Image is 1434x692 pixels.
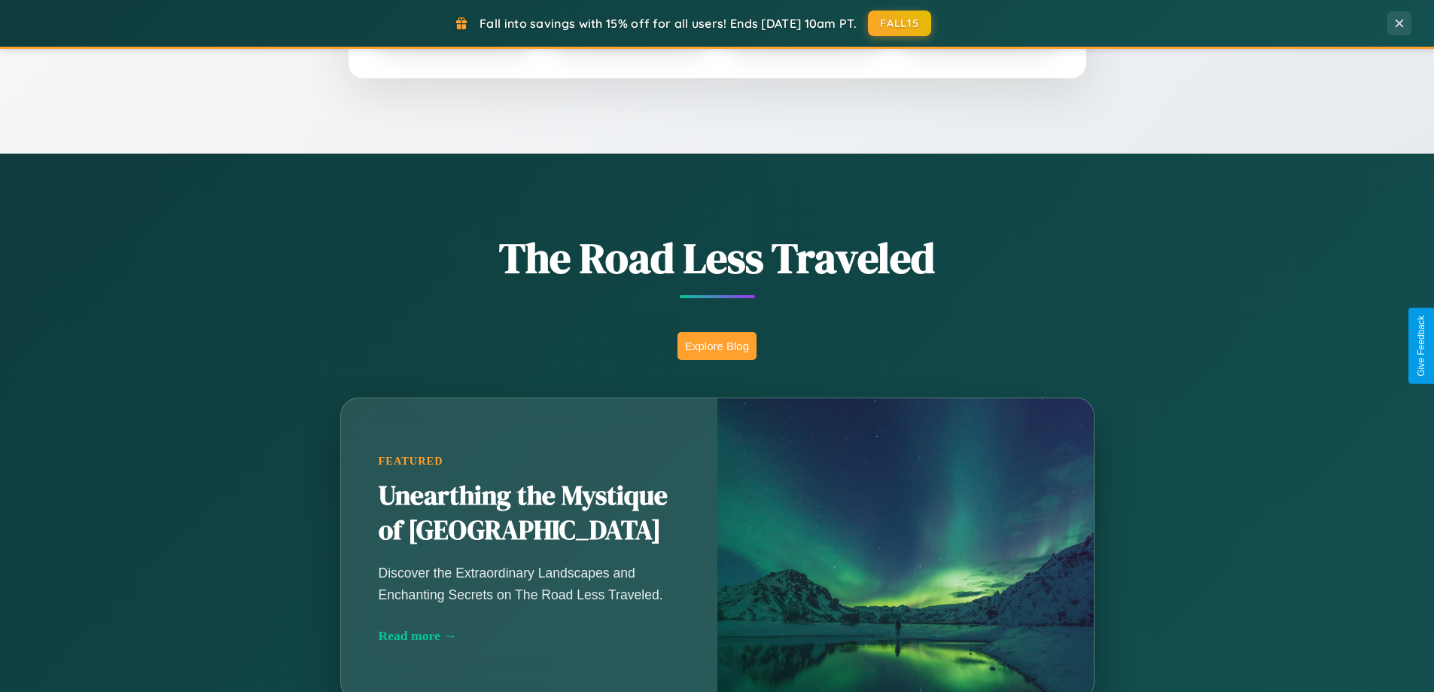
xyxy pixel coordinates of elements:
h2: Unearthing the Mystique of [GEOGRAPHIC_DATA] [379,479,680,548]
div: Read more → [379,628,680,644]
h1: The Road Less Traveled [266,229,1169,287]
div: Featured [379,455,680,468]
button: Explore Blog [677,332,757,360]
p: Discover the Extraordinary Landscapes and Enchanting Secrets on The Road Less Traveled. [379,562,680,605]
span: Fall into savings with 15% off for all users! Ends [DATE] 10am PT. [480,16,857,31]
div: Give Feedback [1416,316,1426,376]
button: FALL15 [868,11,931,36]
